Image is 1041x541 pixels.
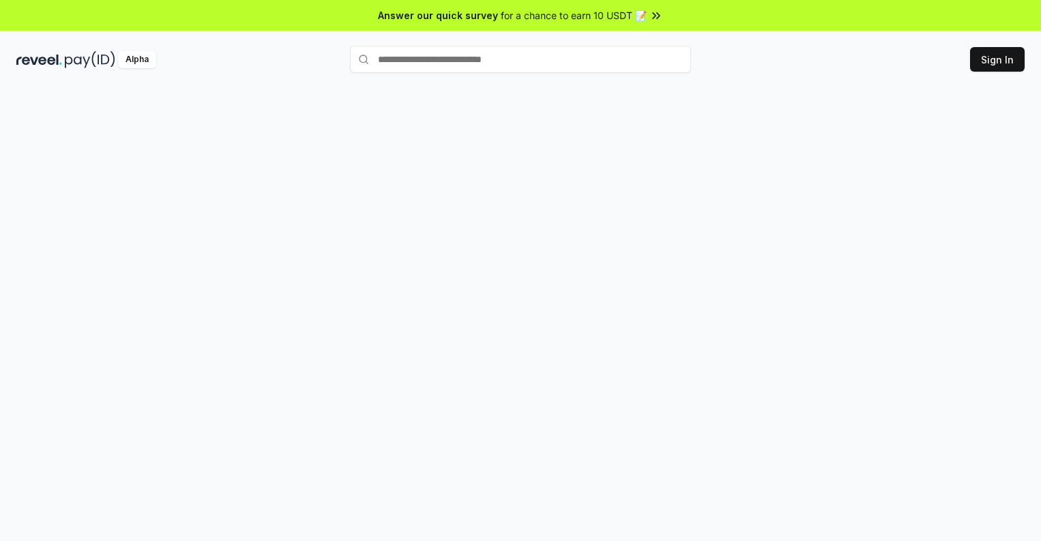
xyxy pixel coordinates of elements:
[970,47,1025,72] button: Sign In
[118,51,156,68] div: Alpha
[501,8,647,23] span: for a chance to earn 10 USDT 📝
[65,51,115,68] img: pay_id
[16,51,62,68] img: reveel_dark
[378,8,498,23] span: Answer our quick survey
